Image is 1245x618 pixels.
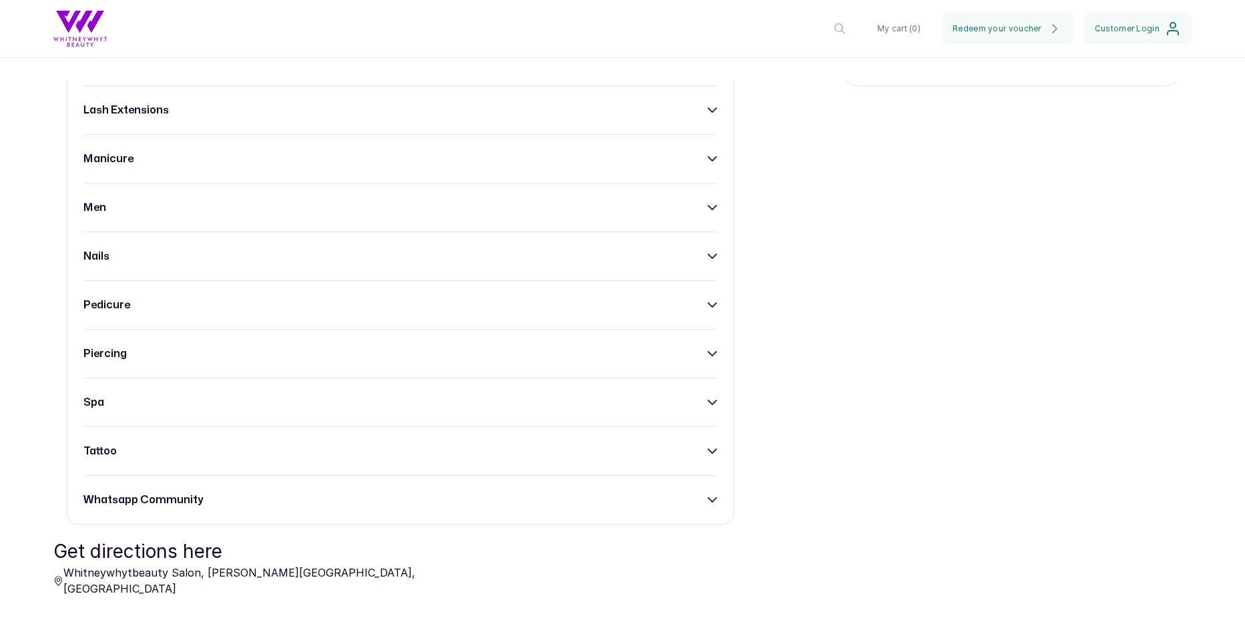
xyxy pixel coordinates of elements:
span: Redeem your voucher [953,23,1041,34]
button: Redeem your voucher [942,13,1073,45]
button: My cart (0) [866,13,931,45]
p: Whitneywhytbeauty Salon, [PERSON_NAME][GEOGRAPHIC_DATA], [GEOGRAPHIC_DATA] [53,565,522,597]
span: Customer Login [1095,23,1160,34]
h3: piercing [83,346,127,362]
h3: nails [83,248,109,264]
h3: men [83,200,106,216]
h3: tattoo [83,443,117,459]
img: business logo [53,11,107,47]
h3: pedicure [83,297,130,313]
h3: whatsapp community [83,492,203,508]
h3: spa [83,394,104,410]
p: Get directions here [53,538,522,565]
h3: lash extensions [83,102,169,118]
button: Customer Login [1084,13,1192,45]
h3: manicure [83,151,134,167]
